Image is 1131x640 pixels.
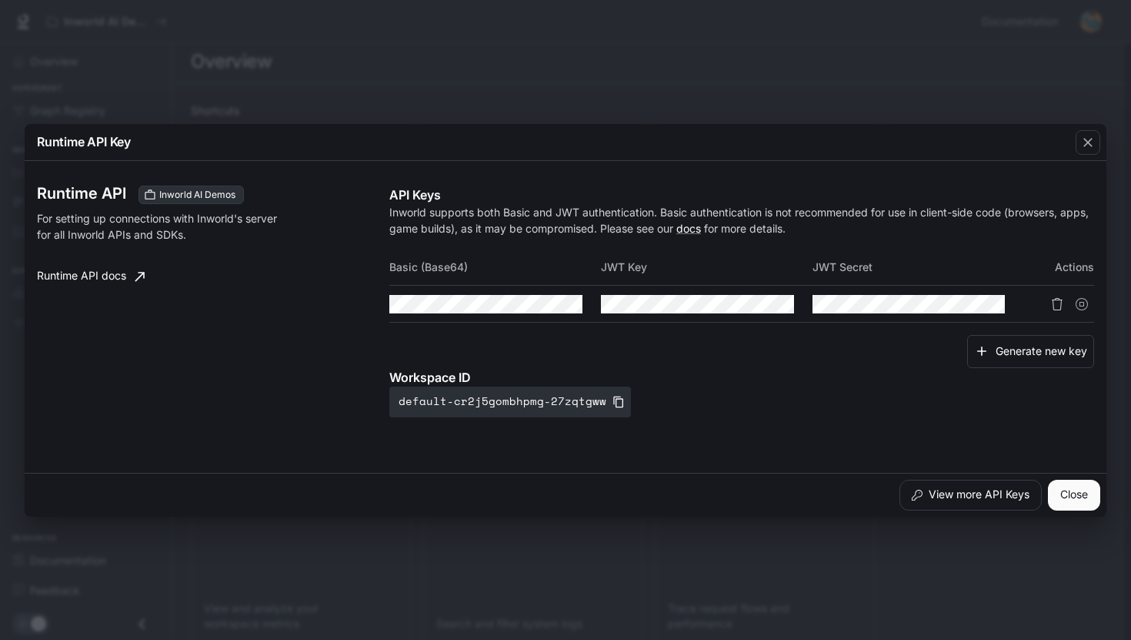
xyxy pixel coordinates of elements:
[899,480,1042,511] button: View more API Keys
[31,261,151,292] a: Runtime API docs
[153,188,242,202] span: Inworld AI Demos
[967,335,1094,368] button: Generate new key
[138,186,244,204] div: These keys will apply to your current workspace only
[1048,480,1100,511] button: Close
[601,249,812,286] th: JWT Key
[37,132,131,151] p: Runtime API Key
[1069,292,1094,317] button: Suspend API key
[389,387,631,417] button: default-cr2j5gombhpmg-27zqtgww
[1023,249,1094,286] th: Actions
[389,368,1094,387] p: Workspace ID
[389,186,1094,204] p: API Keys
[37,186,126,201] h3: Runtime API
[389,249,601,286] th: Basic (Base64)
[37,210,292,243] p: For setting up connections with Inworld's server for all Inworld APIs and SDKs.
[812,249,1024,286] th: JWT Secret
[676,222,701,235] a: docs
[1045,292,1069,317] button: Delete API key
[389,204,1094,236] p: Inworld supports both Basic and JWT authentication. Basic authentication is not recommended for u...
